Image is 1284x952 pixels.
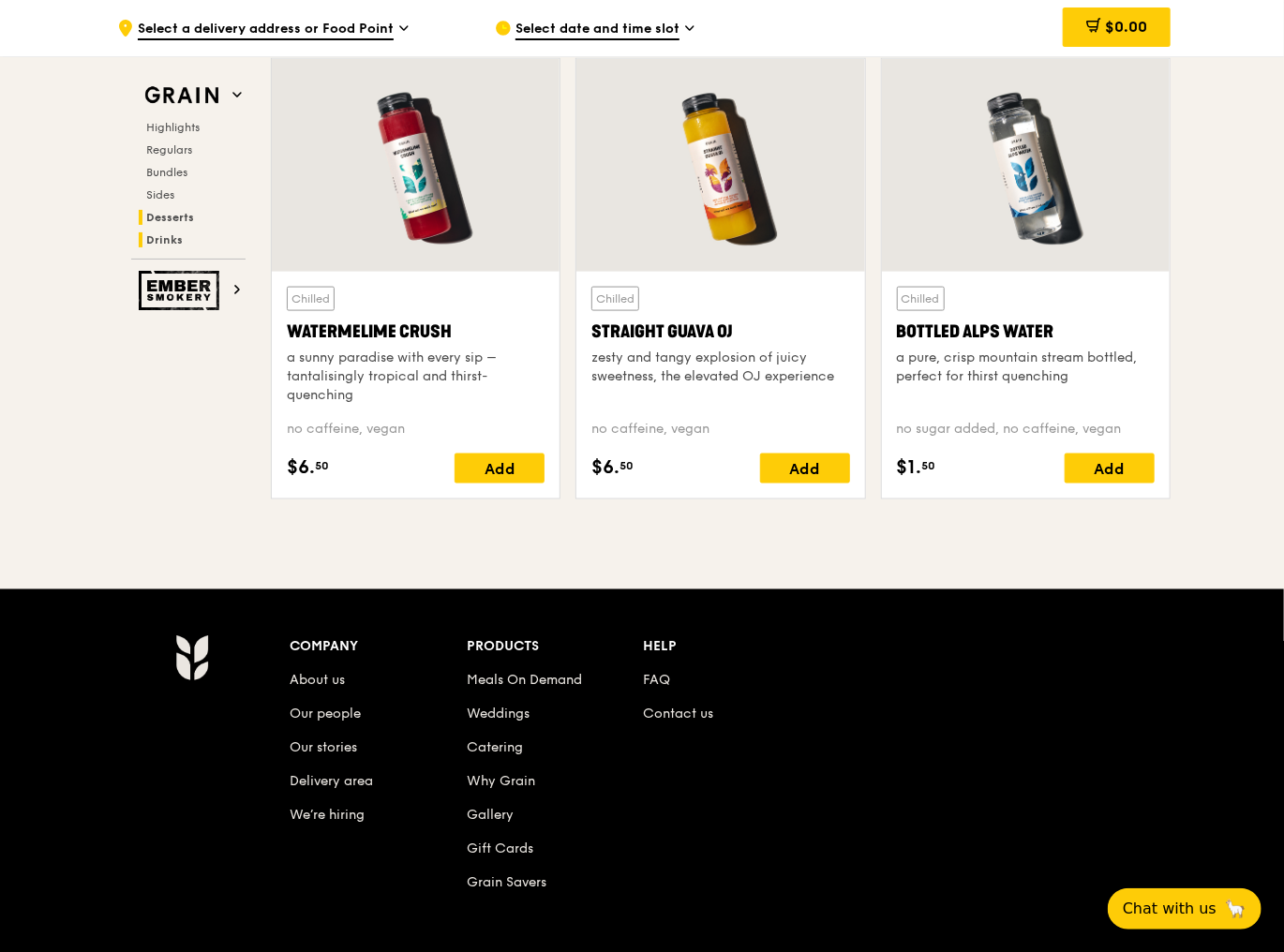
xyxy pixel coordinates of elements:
a: Grain Savers [467,875,546,891]
a: About us [290,673,345,689]
a: Why Grain [467,774,535,790]
span: Highlights [146,121,200,134]
span: Sides [146,188,174,201]
div: a pure, crisp mountain stream bottled, perfect for thirst quenching [897,349,1155,386]
img: Grain [175,634,208,681]
div: Chilled [287,287,335,311]
span: Select date and time slot [515,20,679,40]
div: no sugar added, no caffeine, vegan [897,420,1155,439]
div: a sunny paradise with every sip – tantalisingly tropical and thirst-quenching [287,349,545,405]
span: $6. [287,454,315,482]
span: 50 [620,458,634,473]
div: zesty and tangy explosion of juicy sweetness, the elevated OJ experience [591,349,849,386]
img: Ember Smokery web logo [139,271,225,310]
span: Drinks [146,233,183,246]
div: Help [644,634,821,661]
a: Meals On Demand [467,673,582,689]
a: We’re hiring [290,808,365,824]
span: Regulars [146,143,192,156]
div: Add [760,454,850,483]
button: Chat with us🦙 [1108,888,1262,930]
span: Bundles [146,166,187,179]
a: FAQ [644,673,671,689]
div: Straight Guava OJ [591,319,849,345]
span: 50 [922,458,936,473]
a: Delivery area [290,774,373,790]
div: Add [1065,454,1155,483]
a: Our stories [290,740,357,756]
a: Catering [467,740,523,756]
a: Contact us [644,707,714,722]
div: Chilled [897,287,945,311]
div: Add [455,454,545,483]
span: 50 [315,458,329,473]
a: Weddings [467,707,530,722]
div: Bottled Alps Water [897,319,1155,345]
span: Desserts [146,211,194,224]
span: $0.00 [1105,18,1147,36]
a: Gift Cards [467,841,533,857]
span: $1. [897,454,922,482]
span: Select a delivery address or Food Point [138,20,394,40]
span: $6. [591,454,620,482]
a: Gallery [467,808,514,824]
div: no caffeine, vegan [287,420,545,439]
div: Watermelime Crush [287,319,545,345]
div: Chilled [591,287,639,311]
img: Grain web logo [139,79,225,112]
a: Our people [290,707,361,722]
span: Chat with us [1123,898,1217,920]
div: Products [467,634,644,661]
div: no caffeine, vegan [591,420,849,439]
span: 🦙 [1224,898,1247,920]
div: Company [290,634,467,661]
